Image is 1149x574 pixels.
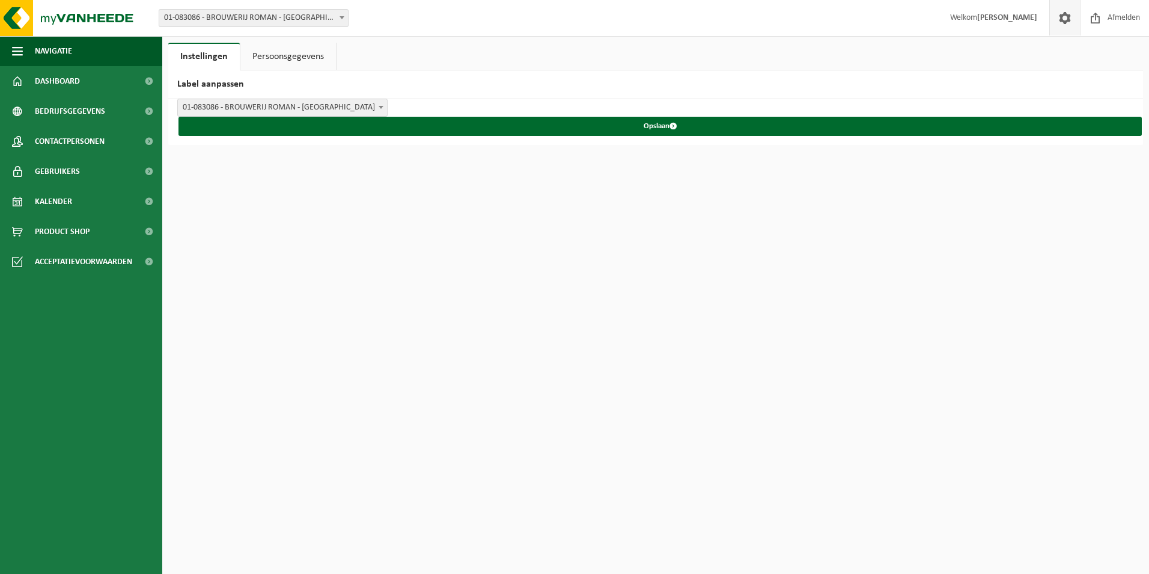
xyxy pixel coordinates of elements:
span: 01-083086 - BROUWERIJ ROMAN - OUDENAARDE [159,10,348,26]
a: Instellingen [168,43,240,70]
span: Navigatie [35,36,72,66]
span: Dashboard [35,66,80,96]
span: 01-083086 - BROUWERIJ ROMAN - OUDENAARDE [178,99,387,116]
span: Gebruikers [35,156,80,187]
a: Persoonsgegevens [240,43,336,70]
span: Bedrijfsgegevens [35,96,105,126]
span: 01-083086 - BROUWERIJ ROMAN - OUDENAARDE [177,99,388,117]
span: 01-083086 - BROUWERIJ ROMAN - OUDENAARDE [159,9,349,27]
span: Product Shop [35,217,90,247]
button: Opslaan [178,117,1142,136]
span: Contactpersonen [35,126,105,156]
h2: Label aanpassen [168,70,1143,99]
span: Kalender [35,187,72,217]
strong: [PERSON_NAME] [977,13,1037,22]
span: Acceptatievoorwaarden [35,247,132,277]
